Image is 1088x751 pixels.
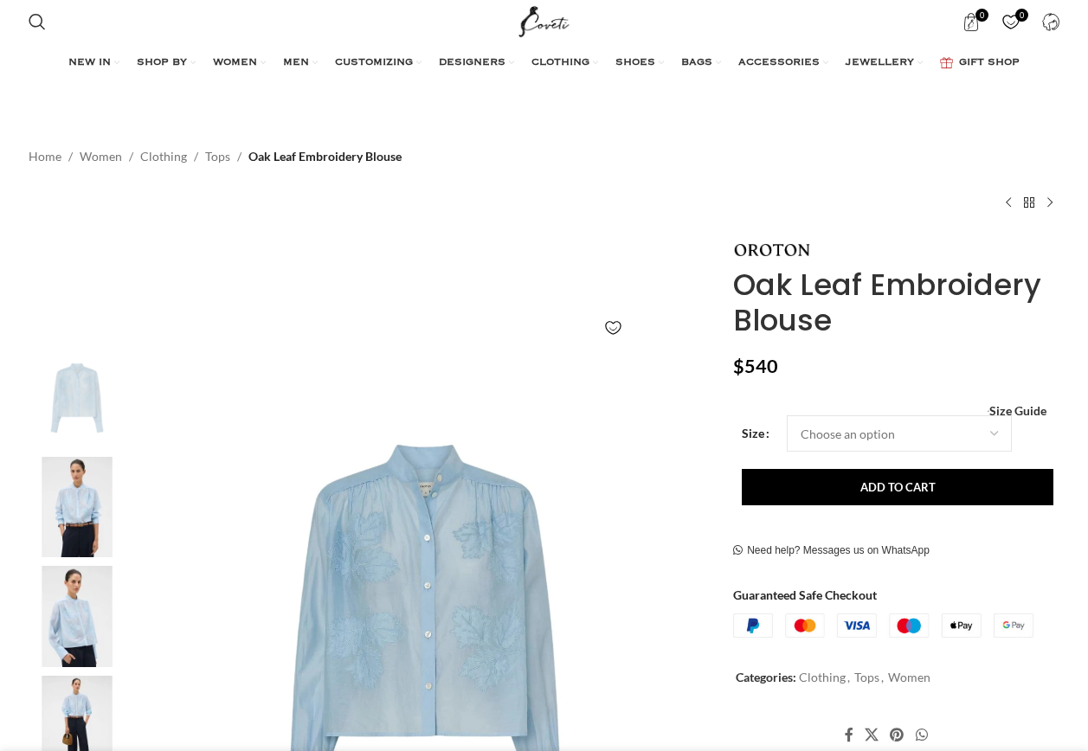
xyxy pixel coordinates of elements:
label: Size [742,424,769,443]
a: SHOES [615,46,664,80]
span: , [881,668,884,687]
img: Oak Leaf Embroidery Blouse [24,347,130,448]
a: Home [29,147,61,166]
span: CLOTHING [531,56,589,70]
span: , [847,668,850,687]
span: SHOES [615,56,655,70]
a: Search [20,4,55,39]
a: Need help? Messages us on WhatsApp [733,544,930,558]
div: My Wishlist [994,4,1029,39]
a: Clothing [799,670,846,684]
nav: Breadcrumb [29,147,402,166]
a: WhatsApp social link [910,722,933,748]
a: 0 [954,4,989,39]
span: MEN [283,56,309,70]
span: BAGS [681,56,712,70]
img: Oroton dresses [24,566,130,667]
span: SHOP BY [137,56,187,70]
img: Oroton [733,244,811,256]
a: CLOTHING [531,46,598,80]
a: Clothing [140,147,187,166]
a: ACCESSORIES [738,46,828,80]
span: Categories: [736,670,796,684]
img: guaranteed-safe-checkout-bordered.j [733,613,1033,638]
a: DESIGNERS [439,46,514,80]
a: 0 [994,4,1029,39]
a: Pinterest social link [885,722,910,748]
a: Tops [854,670,879,684]
a: BAGS [681,46,721,80]
span: $ [733,355,744,377]
span: ACCESSORIES [738,56,820,70]
a: Previous product [998,192,1019,213]
a: GIFT SHOP [940,46,1020,80]
a: Next product [1040,192,1060,213]
a: NEW IN [68,46,119,80]
strong: Guaranteed Safe Checkout [733,587,877,602]
span: Oak Leaf Embroidery Blouse [248,147,402,166]
span: 0 [975,9,988,22]
a: JEWELLERY [846,46,923,80]
h1: Oak Leaf Embroidery Blouse [733,267,1059,338]
a: X social link [859,722,885,748]
a: CUSTOMIZING [335,46,422,80]
bdi: 540 [733,355,778,377]
a: MEN [283,46,318,80]
a: Tops [205,147,230,166]
span: NEW IN [68,56,111,70]
img: Oroton Blue dress [24,457,130,558]
a: Women [80,147,122,166]
img: GiftBag [940,57,953,68]
a: Women [888,670,930,684]
span: JEWELLERY [846,56,914,70]
a: SHOP BY [137,46,196,80]
span: DESIGNERS [439,56,505,70]
button: Add to cart [742,469,1053,505]
div: Main navigation [20,46,1069,80]
span: 0 [1015,9,1028,22]
span: WOMEN [213,56,257,70]
a: WOMEN [213,46,266,80]
span: GIFT SHOP [959,56,1020,70]
a: Site logo [515,13,573,28]
span: CUSTOMIZING [335,56,413,70]
a: Facebook social link [839,722,859,748]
